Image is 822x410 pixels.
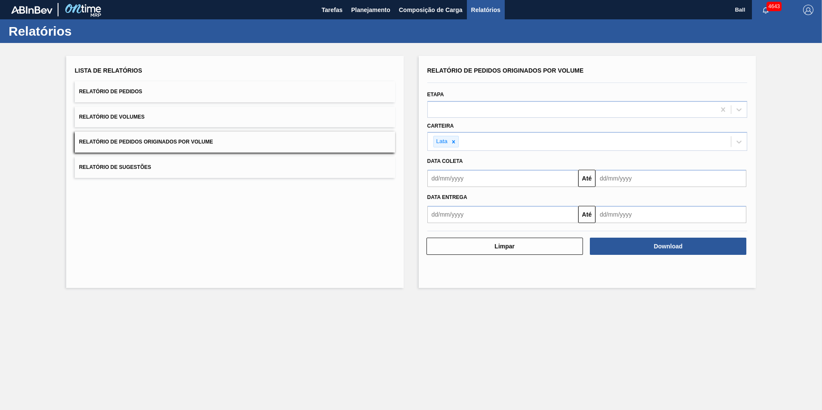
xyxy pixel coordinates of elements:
[427,206,578,223] input: dd/mm/yyyy
[322,5,343,15] span: Tarefas
[399,5,463,15] span: Composição de Carga
[75,132,395,153] button: Relatório de Pedidos Originados por Volume
[427,194,467,200] span: Data Entrega
[471,5,500,15] span: Relatórios
[426,238,583,255] button: Limpar
[11,6,52,14] img: TNhmsLtSVTkK8tSr43FrP2fwEKptu5GPRR3wAAAABJRU5ErkJggg==
[9,26,161,36] h1: Relatórios
[427,170,578,187] input: dd/mm/yyyy
[427,67,584,74] span: Relatório de Pedidos Originados por Volume
[75,157,395,178] button: Relatório de Sugestões
[578,170,595,187] button: Até
[75,67,142,74] span: Lista de Relatórios
[351,5,390,15] span: Planejamento
[803,5,813,15] img: Logout
[75,107,395,128] button: Relatório de Volumes
[79,139,213,145] span: Relatório de Pedidos Originados por Volume
[75,81,395,102] button: Relatório de Pedidos
[595,170,746,187] input: dd/mm/yyyy
[427,92,444,98] label: Etapa
[79,114,144,120] span: Relatório de Volumes
[427,158,463,164] span: Data coleta
[79,89,142,95] span: Relatório de Pedidos
[752,4,779,16] button: Notificações
[79,164,151,170] span: Relatório de Sugestões
[434,136,449,147] div: Lata
[427,123,454,129] label: Carteira
[590,238,746,255] button: Download
[767,2,782,11] span: 4643
[595,206,746,223] input: dd/mm/yyyy
[578,206,595,223] button: Até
